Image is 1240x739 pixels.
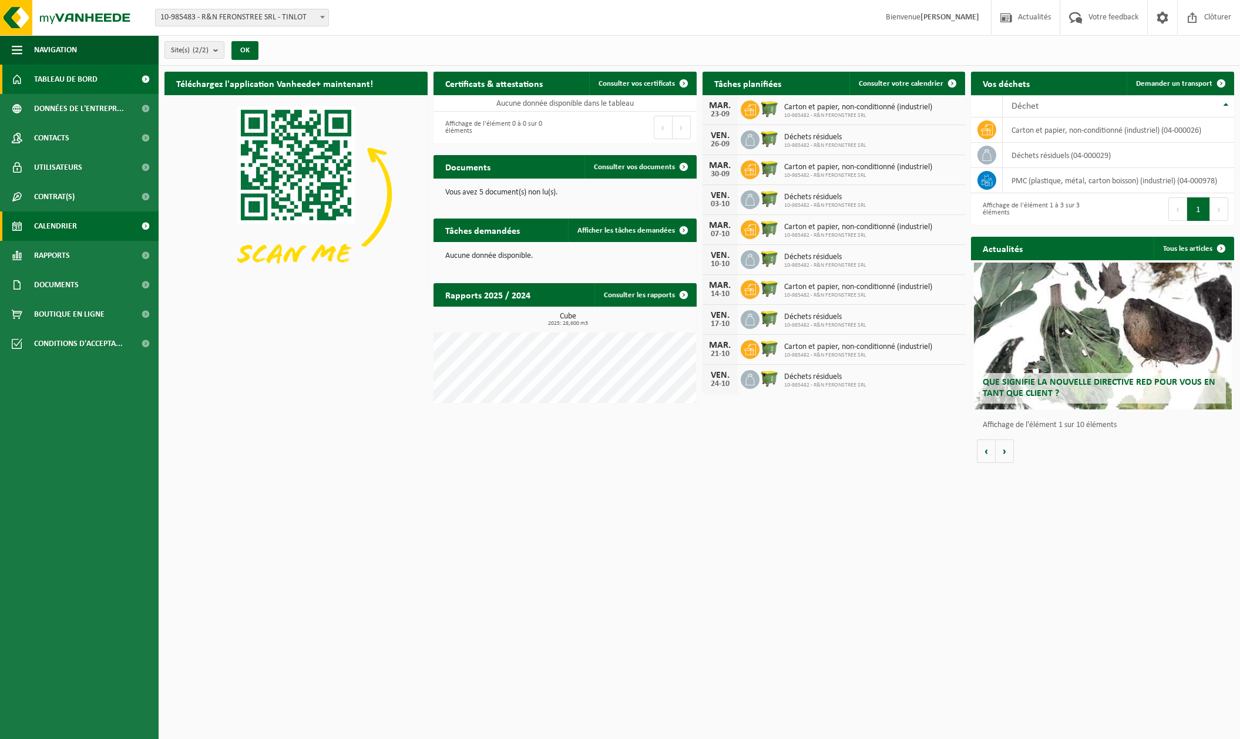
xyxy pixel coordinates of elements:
[784,133,866,142] span: Déchets résiduels
[1136,80,1212,88] span: Demander un transport
[977,196,1097,222] div: Affichage de l'élément 1 à 3 sur 3 éléments
[1003,143,1234,168] td: déchets résiduels (04-000029)
[708,101,732,110] div: MAR.
[1154,237,1233,260] a: Tous les articles
[434,219,532,241] h2: Tâches demandées
[193,46,209,54] count: (2/2)
[708,311,732,320] div: VEN.
[584,155,695,179] a: Consulter vos documents
[434,72,555,95] h2: Certificats & attestations
[164,95,428,293] img: Download de VHEPlus App
[445,189,685,197] p: Vous avez 5 document(s) non lu(s).
[1187,197,1210,221] button: 1
[784,112,932,119] span: 10-985482 - R&N FERONSTREE SRL
[760,368,779,388] img: WB-1100-HPE-GN-50
[784,223,932,232] span: Carton et papier, non-conditionné (industriel)
[439,313,697,327] h3: Cube
[971,237,1034,260] h2: Actualités
[164,72,385,95] h2: Téléchargez l'application Vanheede+ maintenant!
[983,421,1228,429] p: Affichage de l'élément 1 sur 10 éléments
[231,41,258,60] button: OK
[34,270,79,300] span: Documents
[156,9,328,26] span: 10-985483 - R&N FERONSTREE SRL - TINLOT
[708,131,732,140] div: VEN.
[34,123,69,153] span: Contacts
[594,283,695,307] a: Consulter les rapports
[589,72,695,95] a: Consulter vos certificats
[1127,72,1233,95] a: Demander un transport
[1168,197,1187,221] button: Previous
[760,159,779,179] img: WB-1100-HPE-GN-50
[760,278,779,298] img: WB-1100-HPE-GN-50
[708,221,732,230] div: MAR.
[434,283,542,306] h2: Rapports 2025 / 2024
[784,163,932,172] span: Carton et papier, non-conditionné (industriel)
[34,153,82,182] span: Utilisateurs
[974,263,1232,409] a: Que signifie la nouvelle directive RED pour vous en tant que client ?
[760,338,779,358] img: WB-1100-HPE-GN-50
[784,382,866,389] span: 10-985482 - R&N FERONSTREE SRL
[34,182,75,211] span: Contrat(s)
[708,110,732,119] div: 23-09
[784,372,866,382] span: Déchets résiduels
[164,41,224,59] button: Site(s)(2/2)
[784,202,866,209] span: 10-985482 - R&N FERONSTREE SRL
[34,94,124,123] span: Données de l'entrepr...
[708,191,732,200] div: VEN.
[708,290,732,298] div: 14-10
[34,241,70,270] span: Rapports
[760,219,779,239] img: WB-1100-HPE-GN-50
[760,99,779,119] img: WB-1100-HPE-GN-50
[784,172,932,179] span: 10-985482 - R&N FERONSTREE SRL
[977,439,996,463] button: Vorige
[859,80,943,88] span: Consulter votre calendrier
[708,170,732,179] div: 30-09
[34,211,77,241] span: Calendrier
[1012,102,1039,111] span: Déchet
[784,322,866,329] span: 10-985482 - R&N FERONSTREE SRL
[34,300,105,329] span: Boutique en ligne
[34,35,77,65] span: Navigation
[1210,197,1228,221] button: Next
[784,103,932,112] span: Carton et papier, non-conditionné (industriel)
[920,13,979,22] strong: [PERSON_NAME]
[784,142,866,149] span: 10-985482 - R&N FERONSTREE SRL
[971,72,1041,95] h2: Vos déchets
[784,253,866,262] span: Déchets résiduels
[1003,168,1234,193] td: PMC (plastique, métal, carton boisson) (industriel) (04-000978)
[673,116,691,139] button: Next
[34,65,98,94] span: Tableau de bord
[784,193,866,202] span: Déchets résiduels
[708,230,732,239] div: 07-10
[434,95,697,112] td: Aucune donnée disponible dans le tableau
[708,320,732,328] div: 17-10
[708,341,732,350] div: MAR.
[654,116,673,139] button: Previous
[568,219,695,242] a: Afficher les tâches demandées
[983,378,1215,398] span: Que signifie la nouvelle directive RED pour vous en tant que client ?
[708,281,732,290] div: MAR.
[445,252,685,260] p: Aucune donnée disponible.
[708,260,732,268] div: 10-10
[1003,117,1234,143] td: carton et papier, non-conditionné (industriel) (04-000026)
[849,72,964,95] a: Consulter votre calendrier
[708,200,732,209] div: 03-10
[171,42,209,59] span: Site(s)
[760,248,779,268] img: WB-1100-HPE-GN-50
[599,80,675,88] span: Consulter vos certificats
[439,115,559,140] div: Affichage de l'élément 0 à 0 sur 0 éléments
[708,251,732,260] div: VEN.
[439,321,697,327] span: 2025: 28,600 m3
[784,313,866,322] span: Déchets résiduels
[760,308,779,328] img: WB-1100-HPE-GN-50
[784,352,932,359] span: 10-985482 - R&N FERONSTREE SRL
[784,342,932,352] span: Carton et papier, non-conditionné (industriel)
[703,72,793,95] h2: Tâches planifiées
[34,329,123,358] span: Conditions d'accepta...
[784,232,932,239] span: 10-985482 - R&N FERONSTREE SRL
[708,380,732,388] div: 24-10
[760,129,779,149] img: WB-1100-HPE-GN-50
[708,140,732,149] div: 26-09
[155,9,329,26] span: 10-985483 - R&N FERONSTREE SRL - TINLOT
[708,350,732,358] div: 21-10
